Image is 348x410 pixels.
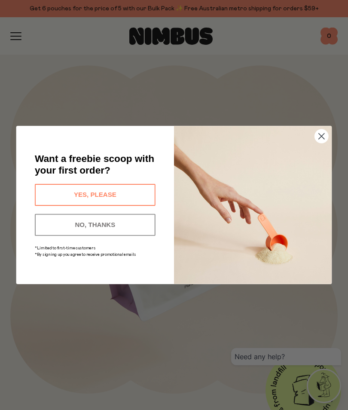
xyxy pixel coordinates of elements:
button: YES, PLEASE [35,184,156,206]
span: *Limited to first-time customers [35,246,95,250]
img: c0d45117-8e62-4a02-9742-374a5db49d45.jpeg [174,126,332,284]
span: Want a freebie scoop with your first order? [35,153,154,175]
button: NO, THANKS [35,214,156,236]
button: Close dialog [314,129,329,143]
span: *By signing up you agree to receive promotional emails [35,252,136,256]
